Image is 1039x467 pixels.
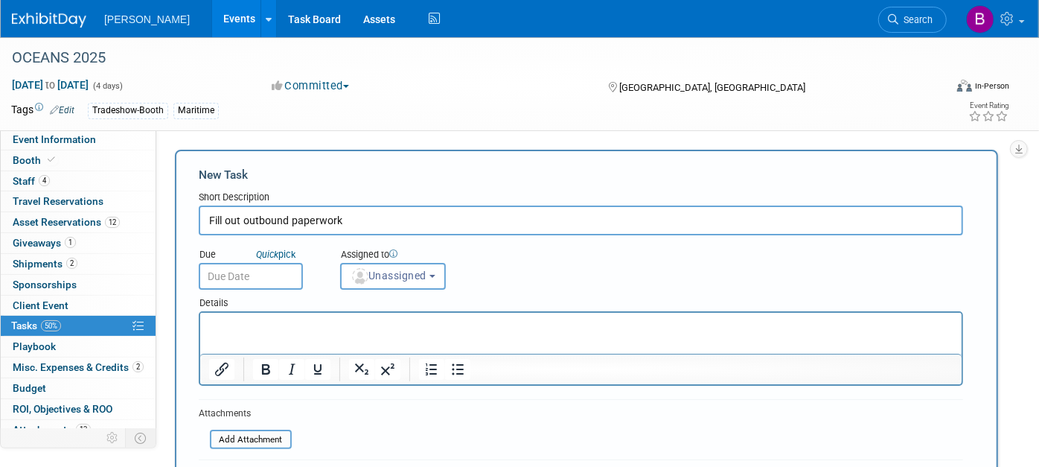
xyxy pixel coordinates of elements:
[88,103,168,118] div: Tradeshow-Booth
[13,279,77,290] span: Sponsorships
[11,78,89,92] span: [DATE] [DATE]
[200,313,962,354] iframe: Rich Text Area
[1,358,156,378] a: Misc. Expenses & Credits2
[419,359,444,380] button: Numbered list
[13,237,76,249] span: Giveaways
[340,263,446,290] button: Unassigned
[13,403,112,415] span: ROI, Objectives & ROO
[13,299,68,311] span: Client Event
[957,80,972,92] img: Format-Inperson.png
[100,428,126,448] td: Personalize Event Tab Strip
[349,359,374,380] button: Subscript
[253,248,298,261] a: Quickpick
[13,340,56,352] span: Playbook
[199,407,292,420] div: Attachments
[1,212,156,232] a: Asset Reservations12
[1,254,156,274] a: Shipments2
[1,275,156,295] a: Sponsorships
[11,320,61,331] span: Tasks
[209,359,234,380] button: Insert/edit link
[13,175,50,187] span: Staff
[340,248,514,263] div: Assigned to
[199,167,963,183] div: New Task
[966,5,994,34] img: Buse Onen
[351,270,426,282] span: Unassigned
[13,133,96,145] span: Event Information
[1,399,156,419] a: ROI, Objectives & ROO
[199,206,963,235] input: Name of task or a short description
[11,102,74,119] td: Tags
[173,103,219,118] div: Maritime
[132,361,144,372] span: 2
[253,359,278,380] button: Bold
[13,154,58,166] span: Booth
[279,359,304,380] button: Italic
[126,428,156,448] td: Toggle Event Tabs
[199,263,303,290] input: Due Date
[104,13,190,25] span: [PERSON_NAME]
[878,7,947,33] a: Search
[1,233,156,253] a: Giveaways1
[13,424,91,436] span: Attachments
[39,175,50,186] span: 4
[199,248,318,263] div: Due
[13,216,120,228] span: Asset Reservations
[375,359,400,380] button: Superscript
[266,78,355,94] button: Committed
[1,150,156,171] a: Booth
[1,130,156,150] a: Event Information
[7,45,924,72] div: OCEANS 2025
[1,171,156,191] a: Staff4
[13,258,77,270] span: Shipments
[199,191,963,206] div: Short Description
[13,195,103,207] span: Travel Reservations
[619,82,805,93] span: [GEOGRAPHIC_DATA], [GEOGRAPHIC_DATA]
[898,14,933,25] span: Search
[199,290,963,311] div: Details
[862,77,1010,100] div: Event Format
[1,191,156,212] a: Travel Reservations
[66,258,77,269] span: 2
[65,237,76,248] span: 1
[1,296,156,316] a: Client Event
[256,249,278,260] i: Quick
[43,79,57,91] span: to
[13,382,46,394] span: Budget
[48,156,55,164] i: Booth reservation complete
[1,337,156,357] a: Playbook
[92,81,123,91] span: (4 days)
[1,316,156,336] a: Tasks50%
[974,80,1009,92] div: In-Person
[305,359,330,380] button: Underline
[105,217,120,228] span: 12
[12,13,86,28] img: ExhibitDay
[50,105,74,115] a: Edit
[1,420,156,440] a: Attachments13
[968,102,1008,109] div: Event Rating
[1,378,156,398] a: Budget
[13,361,144,373] span: Misc. Expenses & Credits
[41,320,61,331] span: 50%
[445,359,470,380] button: Bullet list
[76,424,91,435] span: 13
